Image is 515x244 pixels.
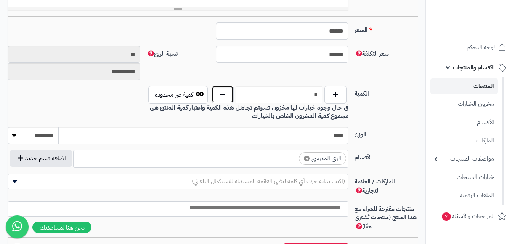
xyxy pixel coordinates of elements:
label: السعر [351,22,421,35]
a: المراجعات والأسئلة7 [430,207,510,225]
a: المنتجات [430,78,498,94]
span: المراجعات والأسئلة [441,211,495,222]
a: خيارات المنتجات [430,169,498,185]
label: الكمية [351,86,421,98]
button: اضافة قسم جديد [10,150,72,167]
label: الوزن [351,127,421,139]
a: مخزون الخيارات [430,96,498,112]
span: نسبة الربح [146,49,178,58]
span: × [304,156,310,161]
a: الأقسام [430,114,498,131]
span: لوحة التحكم [467,42,495,53]
span: الماركات / العلامة التجارية [355,177,395,195]
span: (اكتب بداية حرف أي كلمة لتظهر القائمة المنسدلة للاستكمال التلقائي) [192,177,345,186]
a: لوحة التحكم [430,38,510,56]
label: الأقسام [351,150,421,162]
a: الماركات [430,132,498,149]
b: في حال وجود خيارات لها مخزون فسيتم تجاهل هذه الكمية واعتبار كمية المنتج هي مجموع كمية المخزون الخ... [150,103,348,121]
span: منتجات مقترحة للشراء مع هذا المنتج (منتجات تُشترى معًا) [355,204,417,231]
a: الملفات الرقمية [430,187,498,204]
li: الزي المدرسي [299,152,346,165]
a: مواصفات المنتجات [430,151,498,167]
span: سعر التكلفة [355,49,389,58]
span: 7 [442,212,451,221]
span: الأقسام والمنتجات [453,62,495,73]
